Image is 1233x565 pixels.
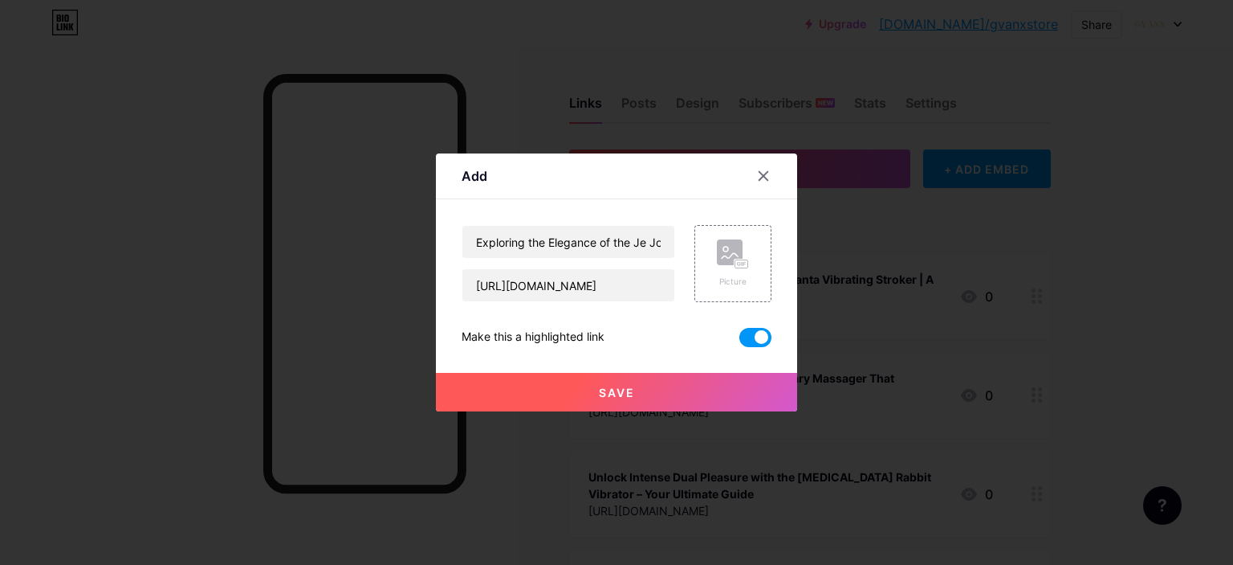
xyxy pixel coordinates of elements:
div: Make this a highlighted link [462,328,604,347]
div: Add [462,166,487,186]
span: Save [599,386,635,399]
input: Title [462,226,674,258]
button: Save [436,373,797,411]
input: URL [462,269,674,301]
div: Picture [717,276,749,288]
